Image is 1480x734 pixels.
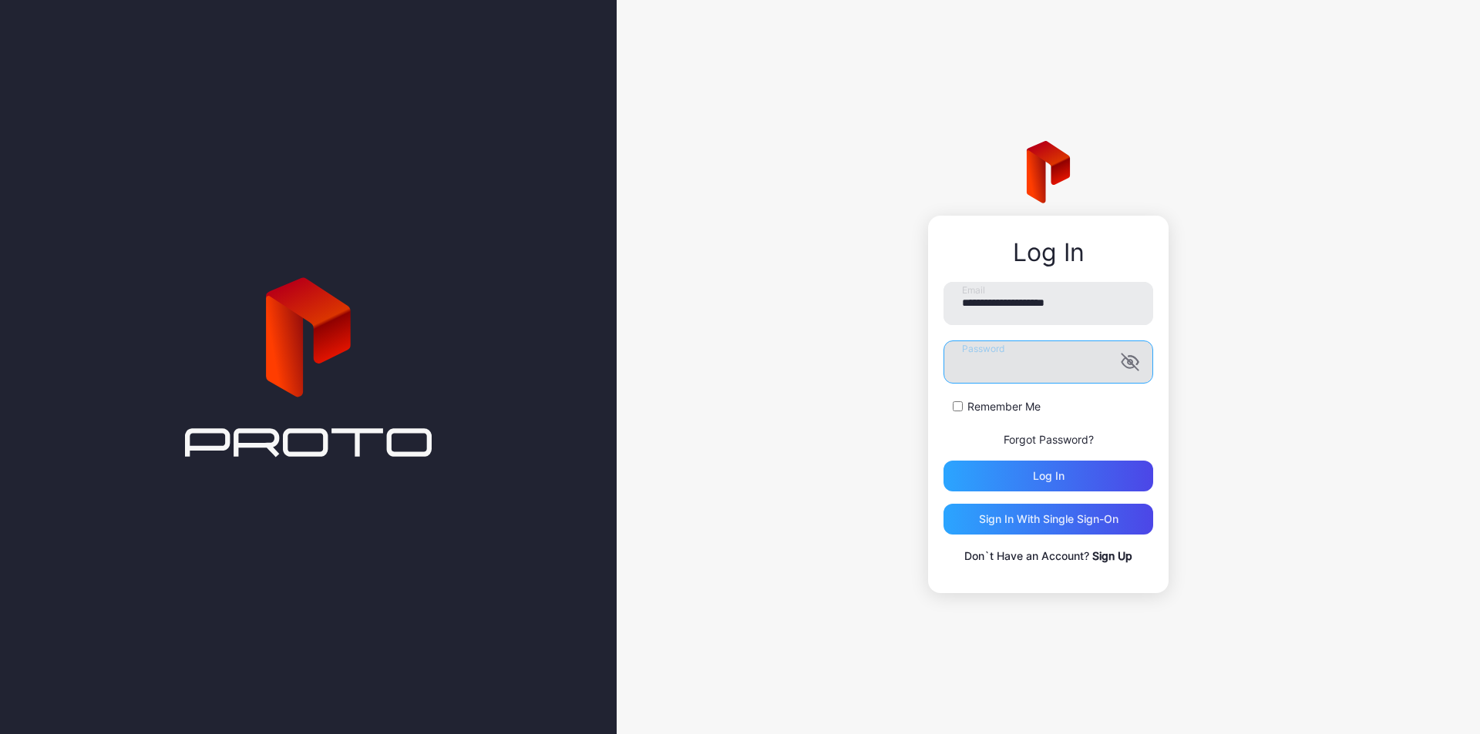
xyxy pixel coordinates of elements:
a: Forgot Password? [1004,433,1094,446]
input: Email [943,282,1153,325]
input: Password [943,340,1153,384]
div: Log In [943,239,1153,266]
div: Sign in With Single Sign-On [979,513,1118,525]
button: Sign in With Single Sign-On [943,504,1153,535]
div: Log in [1033,470,1065,482]
a: Sign Up [1092,549,1132,562]
p: Don`t Have an Account? [943,547,1153,565]
button: Password [1121,353,1139,371]
button: Log in [943,461,1153,491]
label: Remember Me [967,399,1041,414]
